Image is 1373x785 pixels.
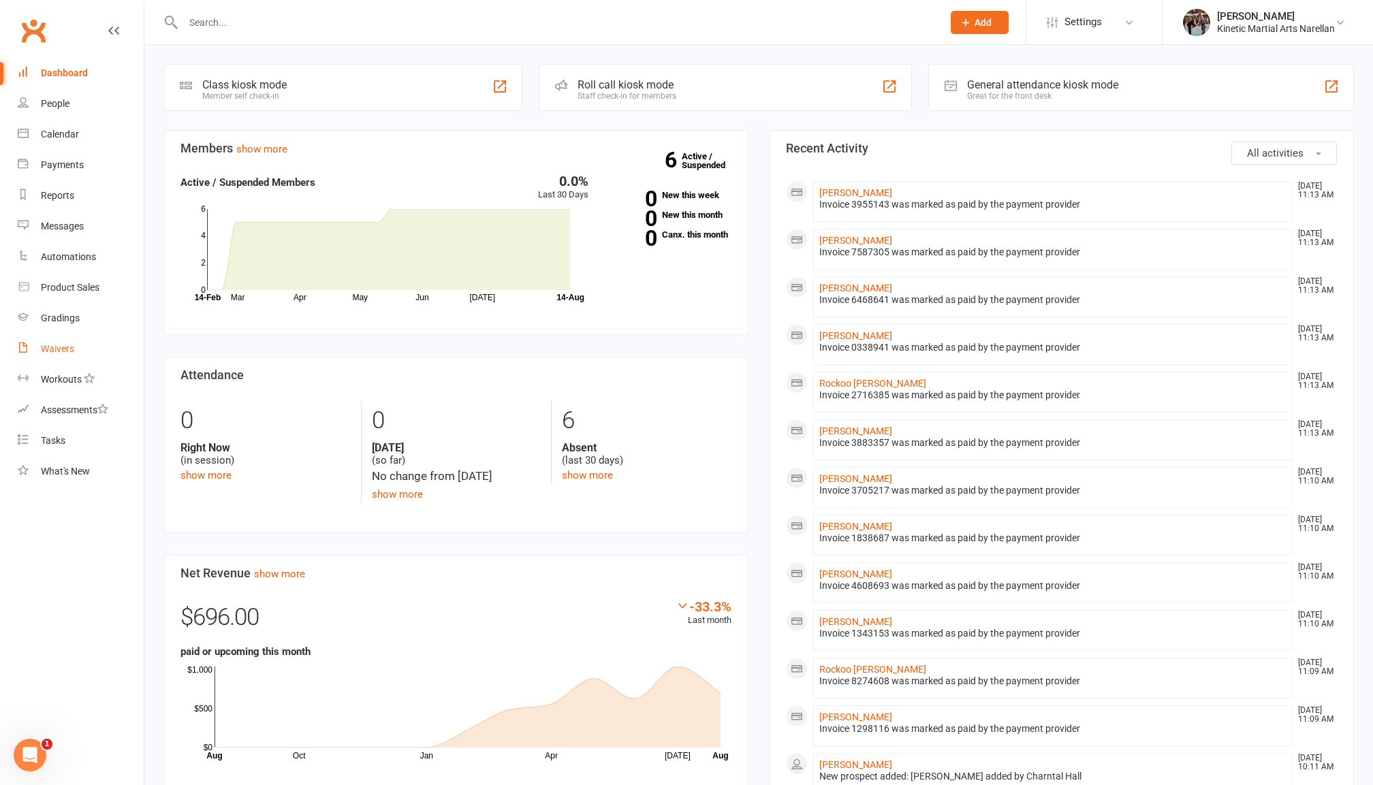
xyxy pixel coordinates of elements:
strong: 0 [609,228,657,249]
a: 6Active / Suspended [682,142,742,180]
span: Settings [1064,7,1102,37]
div: No change from [DATE] [372,467,541,485]
strong: Right Now [180,441,351,454]
a: show more [372,488,423,500]
div: Invoice 6468641 was marked as paid by the payment provider [819,294,1286,306]
a: [PERSON_NAME] [819,235,892,246]
time: [DATE] 11:13 AM [1291,325,1336,342]
time: [DATE] 11:10 AM [1291,611,1336,628]
img: thumb_image1665806850.png [1183,9,1210,36]
a: show more [254,568,305,580]
h3: Recent Activity [786,142,1337,155]
h3: Net Revenue [180,566,731,580]
a: Messages [18,211,144,242]
div: Invoice 2716385 was marked as paid by the payment provider [819,389,1286,401]
div: Automations [41,251,96,262]
a: 0New this month [609,210,731,219]
a: [PERSON_NAME] [819,521,892,532]
a: [PERSON_NAME] [819,187,892,198]
div: Staff check-in for members [578,91,676,101]
div: Workouts [41,374,82,385]
div: Payments [41,159,84,170]
input: Search... [179,13,933,32]
a: Rockoo [PERSON_NAME] [819,664,926,675]
strong: 6 [665,150,682,170]
div: Calendar [41,129,79,140]
a: Waivers [18,334,144,364]
a: Rockoo [PERSON_NAME] [819,378,926,389]
a: [PERSON_NAME] [819,330,892,341]
time: [DATE] 10:11 AM [1291,754,1336,771]
a: What's New [18,456,144,487]
time: [DATE] 11:10 AM [1291,515,1336,533]
div: 0 [372,400,541,441]
div: 0.0% [538,174,588,188]
div: Invoice 3955143 was marked as paid by the payment provider [819,199,1286,210]
a: show more [562,469,613,481]
div: (in session) [180,441,351,467]
time: [DATE] 11:13 AM [1291,229,1336,247]
a: [PERSON_NAME] [819,426,892,436]
span: All activities [1247,147,1304,159]
strong: 0 [609,189,657,209]
a: [PERSON_NAME] [819,473,892,484]
div: Invoice 1343153 was marked as paid by the payment provider [819,628,1286,639]
time: [DATE] 11:13 AM [1291,372,1336,390]
div: Waivers [41,343,74,354]
div: Great for the front desk [967,91,1118,101]
div: Class kiosk mode [202,78,287,91]
strong: paid or upcoming this month [180,645,311,658]
a: Calendar [18,119,144,150]
div: Invoice 4608693 was marked as paid by the payment provider [819,580,1286,592]
a: Tasks [18,426,144,456]
div: (last 30 days) [562,441,731,467]
div: Assessments [41,404,108,415]
div: What's New [41,466,90,477]
div: Dashboard [41,67,88,78]
div: 6 [562,400,731,441]
span: 1 [42,739,52,750]
button: All activities [1231,142,1337,165]
a: Product Sales [18,272,144,303]
div: Kinetic Martial Arts Narellan [1217,22,1335,35]
a: Clubworx [16,14,50,48]
div: People [41,98,69,109]
a: 0Canx. this month [609,230,731,239]
div: Invoice 8274608 was marked as paid by the payment provider [819,675,1286,687]
a: [PERSON_NAME] [819,711,892,722]
div: Invoice 1298116 was marked as paid by the payment provider [819,723,1286,735]
a: Payments [18,150,144,180]
div: Last month [676,598,731,628]
a: [PERSON_NAME] [819,759,892,770]
div: $696.00 [180,598,731,643]
a: People [18,89,144,119]
a: Reports [18,180,144,211]
a: Assessments [18,395,144,426]
h3: Attendance [180,368,731,382]
div: (so far) [372,441,541,467]
a: show more [236,143,287,155]
time: [DATE] 11:10 AM [1291,468,1336,485]
button: Add [951,11,1009,34]
span: Add [975,17,992,28]
time: [DATE] 11:13 AM [1291,420,1336,438]
div: New prospect added: [PERSON_NAME] added by Charntal Hall [819,771,1286,782]
div: Member self check-in [202,91,287,101]
a: show more [180,469,232,481]
time: [DATE] 11:13 AM [1291,182,1336,199]
div: Roll call kiosk mode [578,78,676,91]
iframe: Intercom live chat [14,739,46,771]
a: Dashboard [18,58,144,89]
div: 0 [180,400,351,441]
strong: 0 [609,208,657,229]
a: [PERSON_NAME] [819,283,892,293]
div: Invoice 0338941 was marked as paid by the payment provider [819,342,1286,353]
a: Automations [18,242,144,272]
a: Workouts [18,364,144,395]
a: [PERSON_NAME] [819,568,892,579]
div: Last 30 Days [538,174,588,202]
div: Invoice 7587305 was marked as paid by the payment provider [819,246,1286,258]
div: Invoice 3705217 was marked as paid by the payment provider [819,485,1286,496]
div: -33.3% [676,598,731,613]
a: [PERSON_NAME] [819,616,892,627]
